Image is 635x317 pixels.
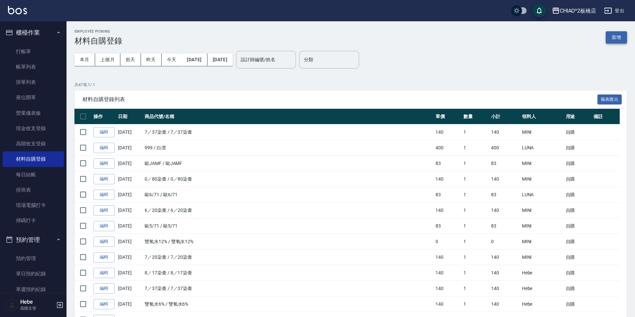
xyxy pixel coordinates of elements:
a: 新增 [606,34,627,40]
td: 83 [489,187,520,203]
td: 1 [462,218,490,234]
a: 編輯 [93,158,115,169]
a: 排班表 [3,182,64,198]
td: 8／17染膏 / 8／17染膏 [143,265,434,281]
td: 140 [489,171,520,187]
a: 單週預約紀錄 [3,282,64,297]
a: 編輯 [93,143,115,153]
th: 商品代號/名稱 [143,109,434,124]
td: 1 [462,140,490,156]
h2: Employee Picking [74,29,122,34]
td: [DATE] [116,296,143,312]
p: 高階主管 [20,305,54,311]
a: 高階收支登錄 [3,136,64,151]
a: 掃碼打卡 [3,213,64,228]
a: 掛單列表 [3,75,64,90]
a: 座位開單 [3,90,64,105]
td: 1 [462,187,490,203]
td: 140 [489,265,520,281]
td: 83 [434,156,462,171]
td: 1 [462,171,490,187]
button: [DATE] [182,54,207,66]
td: 999 / 白漂 [143,140,434,156]
td: 83 [434,187,462,203]
button: save [533,4,546,17]
th: 數量 [462,109,490,124]
td: 歐6/71 / 歐6/71 [143,187,434,203]
td: 400 [489,140,520,156]
button: 昨天 [141,54,162,66]
td: 6／20染膏 / 6／20染膏 [143,203,434,218]
span: 材料自購登錄列表 [82,96,597,103]
a: 報表匯出 [597,96,622,102]
td: 83 [489,156,520,171]
button: CHIAO^2板橋店 [549,4,599,18]
td: 0／80染膏 / 0／80染膏 [143,171,434,187]
a: 每日結帳 [3,167,64,182]
td: 140 [434,249,462,265]
td: 自購 [564,296,592,312]
td: 歐JAMF / 歐JAMF [143,156,434,171]
a: 編輯 [93,221,115,231]
button: 報表匯出 [597,94,622,105]
a: 編輯 [93,283,115,294]
td: LUNA [520,187,564,203]
a: 現場電腦打卡 [3,198,64,213]
a: 編輯 [93,205,115,216]
td: [DATE] [116,249,143,265]
td: [DATE] [116,187,143,203]
td: 1 [462,265,490,281]
td: 140 [489,124,520,140]
td: 140 [489,249,520,265]
td: [DATE] [116,218,143,234]
button: 前天 [120,54,141,66]
button: 今天 [162,54,182,66]
a: 現金收支登錄 [3,121,64,136]
td: 1 [462,249,490,265]
td: Hebe [520,265,564,281]
div: CHIAO^2板橋店 [560,7,596,15]
td: 自購 [564,203,592,218]
h3: 材料自購登錄 [74,36,122,46]
a: 編輯 [93,252,115,262]
td: 400 [434,140,462,156]
td: [DATE] [116,203,143,218]
td: 1 [462,124,490,140]
td: [DATE] [116,171,143,187]
th: 領料人 [520,109,564,124]
td: 83 [489,218,520,234]
h5: Hebe [20,299,54,305]
a: 編輯 [93,174,115,184]
a: 營業儀表板 [3,105,64,121]
td: [DATE] [116,124,143,140]
button: 上個月 [95,54,120,66]
td: 83 [434,218,462,234]
td: 140 [434,265,462,281]
td: MINI [520,156,564,171]
button: 本月 [74,54,95,66]
td: 140 [434,124,462,140]
a: 材料自購登錄 [3,151,64,167]
td: 140 [434,296,462,312]
a: 預約管理 [3,251,64,266]
td: 自購 [564,140,592,156]
button: 登出 [601,5,627,17]
td: MINI [520,249,564,265]
th: 日期 [116,109,143,124]
a: 編輯 [93,190,115,200]
td: 7／37染膏 / 7／37染膏 [143,281,434,296]
td: 7／20染膏 / 7／20染膏 [143,249,434,265]
td: [DATE] [116,281,143,296]
td: 140 [489,296,520,312]
a: 編輯 [93,127,115,137]
td: 雙氧水6% / 雙氧水6% [143,296,434,312]
td: 自購 [564,265,592,281]
td: 1 [462,234,490,249]
th: 備註 [592,109,620,124]
img: Person [5,298,19,312]
a: 帳單列表 [3,59,64,75]
td: MINI [520,218,564,234]
th: 用途 [564,109,592,124]
td: MINI [520,234,564,249]
td: 140 [489,281,520,296]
